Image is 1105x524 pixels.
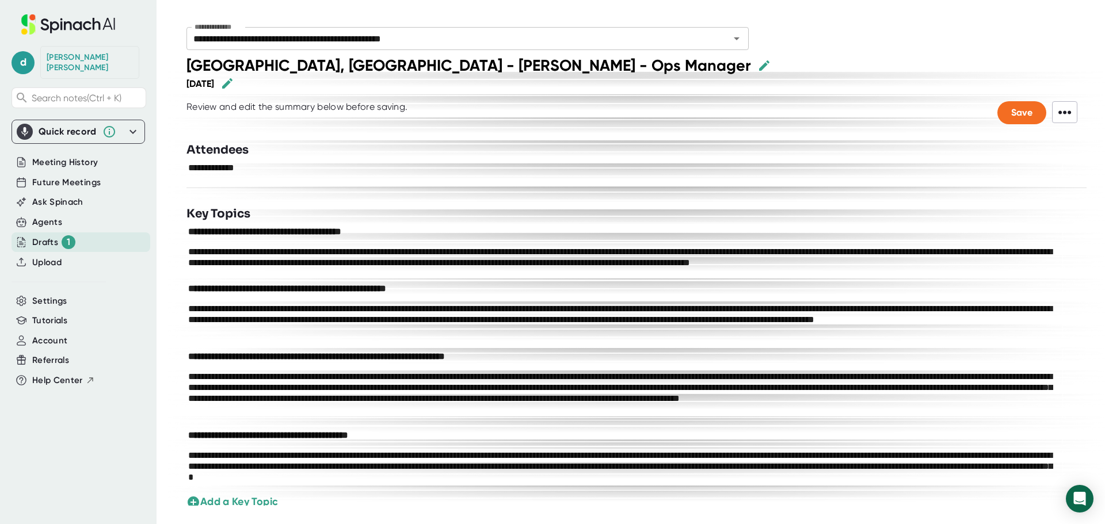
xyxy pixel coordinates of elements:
[32,93,121,104] span: Search notes (Ctrl + K)
[729,30,745,47] button: Open
[32,235,75,249] div: Drafts
[186,78,214,89] div: [DATE]
[1066,485,1093,512] div: Open Intercom Messenger
[32,374,83,387] span: Help Center
[32,374,95,387] button: Help Center
[186,494,278,510] button: Add a Key Topic
[39,126,97,137] div: Quick record
[32,294,67,308] button: Settings
[32,176,101,189] button: Future Meetings
[47,52,133,72] div: Dennis Walker
[32,354,69,367] button: Referrals
[186,56,751,75] div: [GEOGRAPHIC_DATA], [GEOGRAPHIC_DATA] - [PERSON_NAME] - Ops Manager
[186,205,250,223] h3: Key Topics
[32,256,62,269] button: Upload
[186,101,407,124] div: Review and edit the summary below before saving.
[32,314,67,327] button: Tutorials
[32,156,98,169] button: Meeting History
[32,334,67,347] button: Account
[32,196,83,209] button: Ask Spinach
[186,141,249,159] h3: Attendees
[1011,107,1032,118] span: Save
[17,120,140,143] div: Quick record
[62,235,75,249] div: 1
[997,101,1046,124] button: Save
[32,216,62,229] button: Agents
[32,235,75,249] button: Drafts 1
[12,51,35,74] span: d
[1052,101,1077,123] span: •••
